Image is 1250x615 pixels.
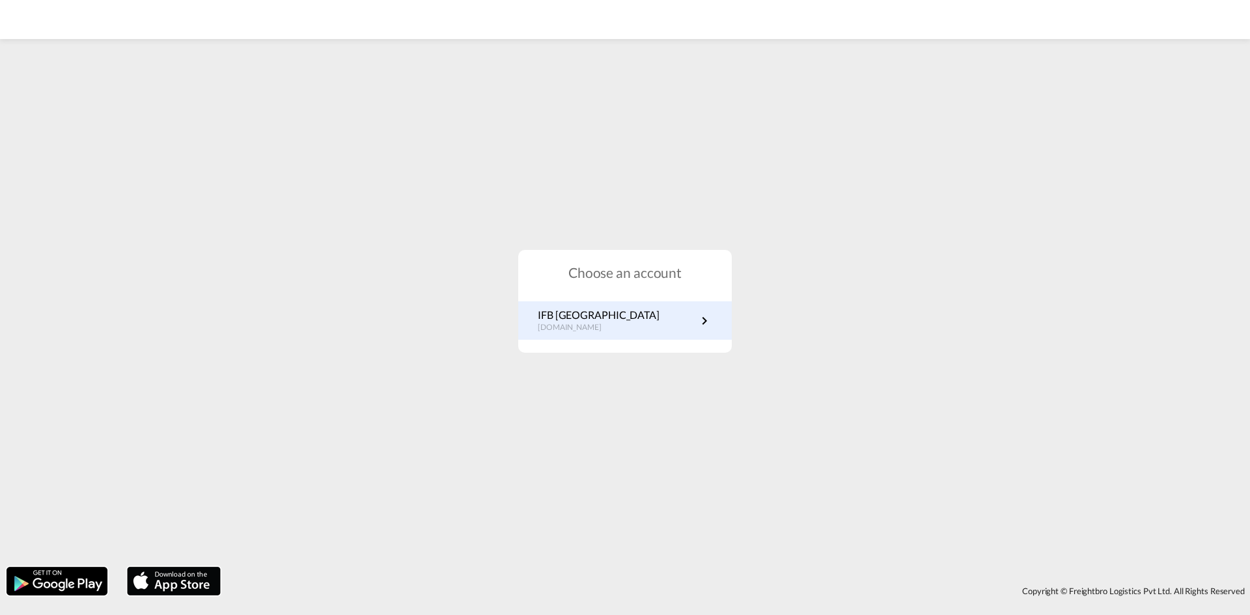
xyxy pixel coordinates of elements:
p: [DOMAIN_NAME] [538,322,660,333]
h1: Choose an account [518,263,732,282]
md-icon: icon-chevron-right [697,313,712,329]
a: IFB [GEOGRAPHIC_DATA][DOMAIN_NAME] [538,308,712,333]
div: Copyright © Freightbro Logistics Pvt Ltd. All Rights Reserved [227,580,1250,602]
img: google.png [5,566,109,597]
p: IFB [GEOGRAPHIC_DATA] [538,308,660,322]
img: apple.png [126,566,222,597]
